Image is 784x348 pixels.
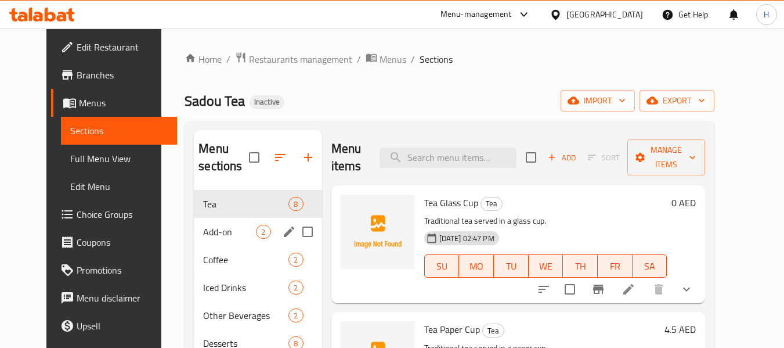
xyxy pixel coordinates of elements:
[411,52,415,66] li: /
[498,258,524,275] span: TU
[543,149,580,167] button: Add
[533,258,559,275] span: WE
[203,197,288,211] div: Tea
[235,52,352,67] a: Restaurants management
[645,275,673,303] button: delete
[249,52,352,66] span: Restaurants management
[294,143,322,171] button: Add section
[424,194,478,211] span: Tea Glass Cup
[519,145,543,170] span: Select section
[459,254,494,278] button: MO
[288,197,303,211] div: items
[331,140,366,175] h2: Menu items
[77,263,168,277] span: Promotions
[77,207,168,221] span: Choice Groups
[598,254,633,278] button: FR
[380,148,516,168] input: search
[424,214,667,228] p: Traditional tea served in a glass cup.
[288,281,303,295] div: items
[288,253,303,267] div: items
[194,190,321,218] div: Tea8
[546,151,577,164] span: Add
[289,254,302,266] span: 2
[77,319,168,333] span: Upsell
[341,195,415,269] img: Tea Glass Cup
[77,40,168,54] span: Edit Restaurant
[70,180,168,193] span: Edit Menu
[640,90,714,112] button: export
[563,254,598,278] button: TH
[194,274,321,302] div: Iced Drinks2
[77,68,168,82] span: Branches
[51,89,178,117] a: Menus
[266,143,294,171] span: Sort sections
[256,227,270,238] span: 2
[543,149,580,167] span: Add item
[194,302,321,329] div: Other Beverages2
[51,284,178,312] a: Menu disclaimer
[483,324,504,338] span: Tea
[420,52,453,66] span: Sections
[280,223,298,241] button: edit
[633,254,667,278] button: SA
[424,321,480,338] span: Tea Paper Cup
[203,253,288,267] span: Coffee
[77,291,168,305] span: Menu disclaimer
[51,200,178,228] a: Choice Groups
[530,275,558,303] button: sort-choices
[185,88,245,114] span: Sadou Tea
[256,225,270,239] div: items
[558,277,582,302] span: Select to update
[602,258,628,275] span: FR
[637,258,663,275] span: SA
[570,94,626,108] span: import
[242,145,266,170] span: Select all sections
[482,324,504,338] div: Tea
[480,197,503,211] div: Tea
[627,139,705,175] button: Manage items
[250,97,284,107] span: Inactive
[671,195,696,211] h6: 0 AED
[561,90,635,112] button: import
[185,52,222,66] a: Home
[680,282,693,296] svg: Show Choices
[51,256,178,284] a: Promotions
[194,218,321,246] div: Add-on2edit
[649,94,705,108] span: export
[568,258,593,275] span: TH
[584,275,612,303] button: Branch-specific-item
[61,173,178,200] a: Edit Menu
[77,235,168,249] span: Coupons
[429,258,455,275] span: SU
[289,310,302,321] span: 2
[203,308,288,322] span: Other Beverages
[481,197,502,210] span: Tea
[366,52,406,67] a: Menus
[637,143,696,172] span: Manage items
[580,149,627,167] span: Select section first
[289,282,302,293] span: 2
[380,52,406,66] span: Menus
[673,275,700,303] button: show more
[70,124,168,138] span: Sections
[357,52,361,66] li: /
[79,96,168,110] span: Menus
[250,95,284,109] div: Inactive
[51,228,178,256] a: Coupons
[622,282,635,296] a: Edit menu item
[764,8,769,21] span: H
[61,145,178,173] a: Full Menu View
[51,33,178,61] a: Edit Restaurant
[51,61,178,89] a: Branches
[566,8,643,21] div: [GEOGRAPHIC_DATA]
[226,52,230,66] li: /
[51,312,178,340] a: Upsell
[198,140,248,175] h2: Menu sections
[464,258,489,275] span: MO
[203,225,256,239] span: Add-on
[203,281,288,295] span: Iced Drinks
[529,254,563,278] button: WE
[435,233,499,244] span: [DATE] 02:47 PM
